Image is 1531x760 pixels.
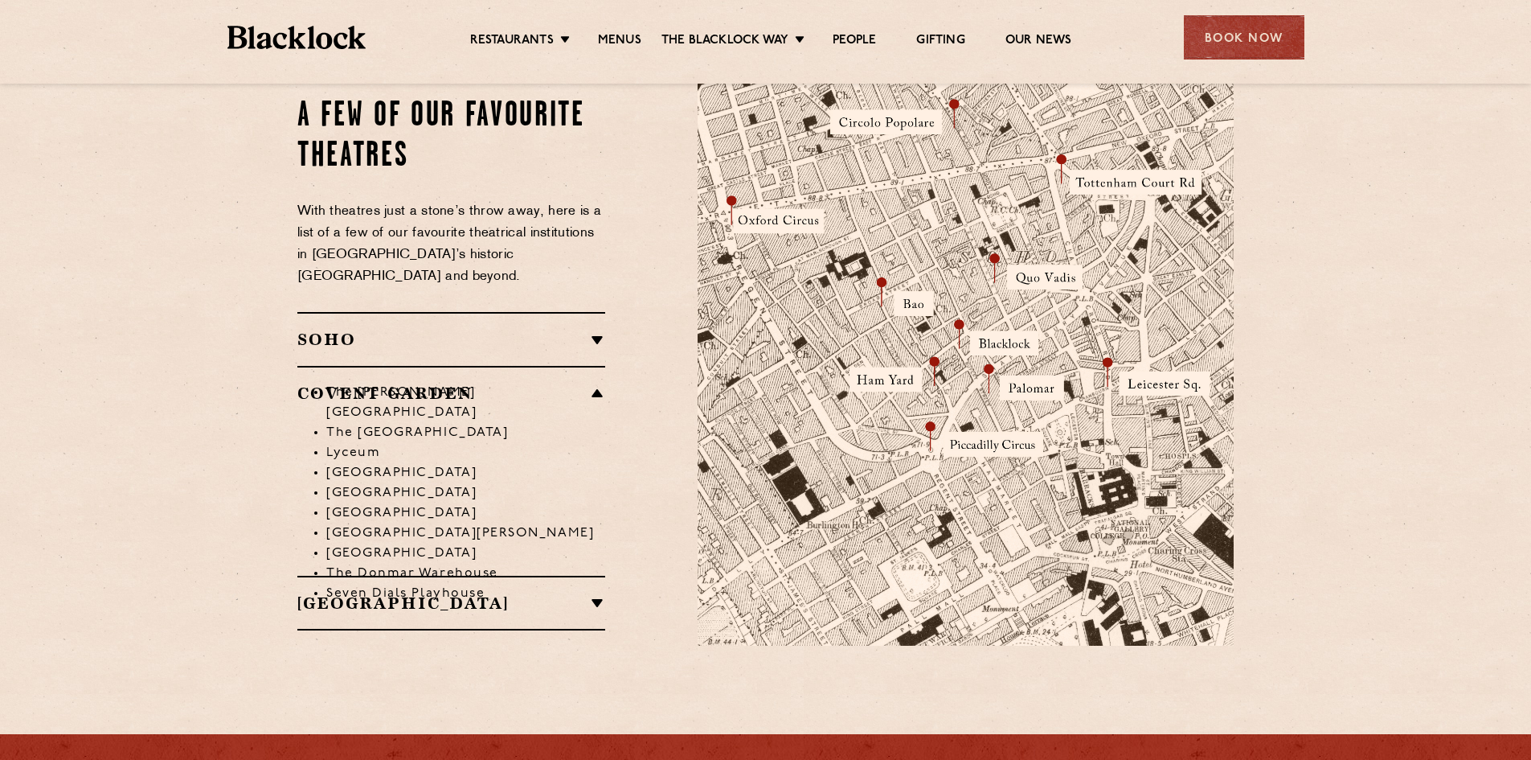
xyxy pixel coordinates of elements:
img: BL_Textured_Logo-footer-cropped.svg [227,26,366,49]
h2: SOHO [297,330,605,349]
h2: Covent Garden [297,384,605,403]
a: Gifting [916,33,964,51]
li: [GEOGRAPHIC_DATA] [326,483,605,503]
img: svg%3E [1061,495,1286,646]
a: Menus [598,33,641,51]
li: [GEOGRAPHIC_DATA] [326,544,605,564]
li: The [PERSON_NAME][GEOGRAPHIC_DATA] [326,383,605,423]
li: Lyceum [326,443,605,463]
a: People [833,33,876,51]
li: [GEOGRAPHIC_DATA][PERSON_NAME] [326,524,605,544]
li: The Donmar Warehouse [326,564,605,584]
div: Book Now [1184,15,1304,60]
li: [GEOGRAPHIC_DATA] [326,503,605,524]
a: Our News [1005,33,1072,51]
li: [GEOGRAPHIC_DATA] [326,463,605,483]
span: With theatres just a stone’s throw away, here is a list of a few of our favourite theatrical inst... [297,205,601,283]
a: Restaurants [470,33,554,51]
h2: A Few of our Favourite Theatres [297,97,605,177]
h2: [GEOGRAPHIC_DATA] [297,594,605,613]
a: The Blacklock Way [661,33,788,51]
li: The [GEOGRAPHIC_DATA] [326,423,605,443]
